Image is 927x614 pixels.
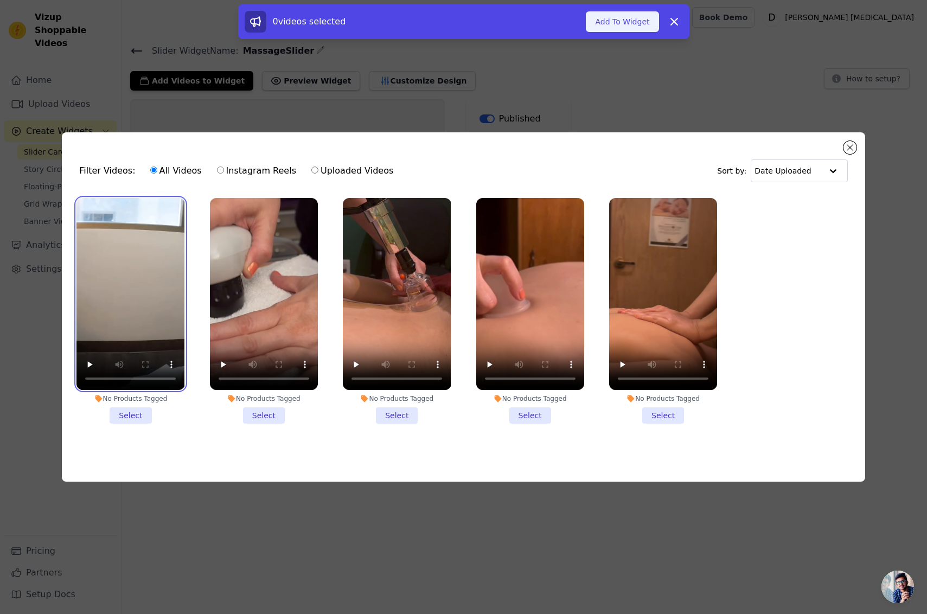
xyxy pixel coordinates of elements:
div: No Products Tagged [609,394,717,403]
div: Open chat [881,571,914,603]
div: No Products Tagged [343,394,451,403]
div: No Products Tagged [76,394,184,403]
div: Sort by: [717,159,848,182]
button: Add To Widget [586,11,659,32]
span: 0 videos selected [273,16,346,27]
div: No Products Tagged [476,394,584,403]
label: Instagram Reels [216,164,297,178]
label: Uploaded Videos [311,164,394,178]
button: Close modal [843,141,856,154]
div: Filter Videos: [79,158,399,183]
div: No Products Tagged [210,394,318,403]
label: All Videos [150,164,202,178]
